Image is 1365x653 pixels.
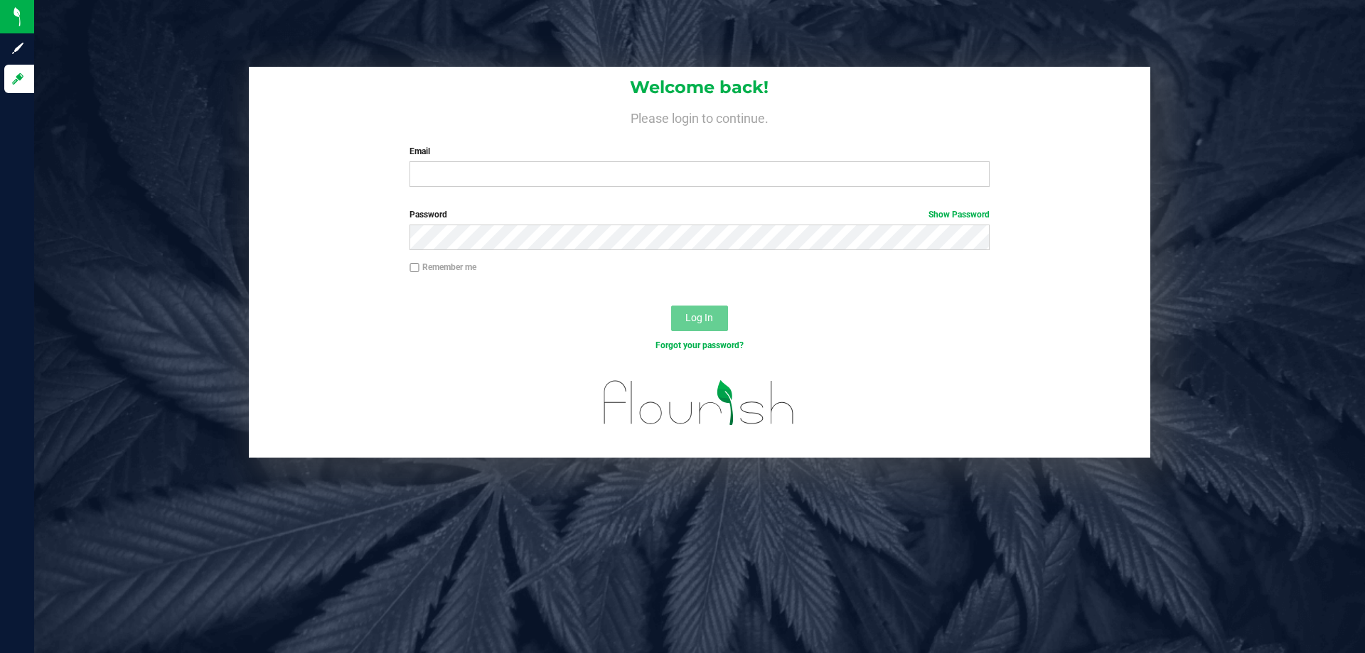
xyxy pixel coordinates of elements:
[249,78,1150,97] h1: Welcome back!
[249,108,1150,125] h4: Please login to continue.
[685,312,713,323] span: Log In
[655,340,744,350] a: Forgot your password?
[409,263,419,273] input: Remember me
[409,261,476,274] label: Remember me
[928,210,990,220] a: Show Password
[587,367,812,439] img: flourish_logo.svg
[11,41,25,55] inline-svg: Sign up
[671,306,728,331] button: Log In
[11,72,25,86] inline-svg: Log in
[409,210,447,220] span: Password
[409,145,989,158] label: Email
